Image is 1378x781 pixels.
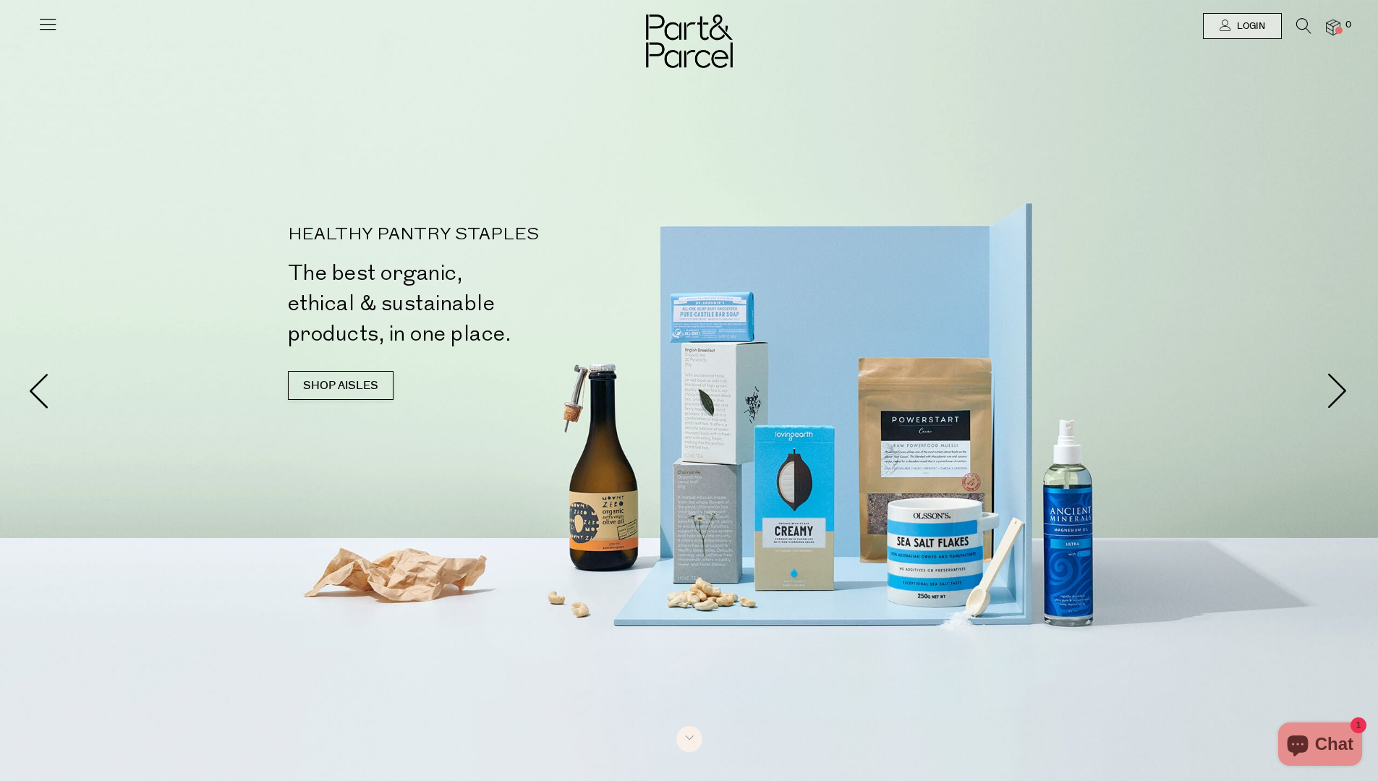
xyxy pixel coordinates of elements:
[1203,13,1282,39] a: Login
[288,226,695,244] p: HEALTHY PANTRY STAPLES
[288,258,695,349] h2: The best organic, ethical & sustainable products, in one place.
[1274,722,1366,769] inbox-online-store-chat: Shopify online store chat
[1342,19,1355,32] span: 0
[646,14,733,68] img: Part&Parcel
[1326,20,1340,35] a: 0
[1233,20,1265,33] span: Login
[288,371,394,400] a: SHOP AISLES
